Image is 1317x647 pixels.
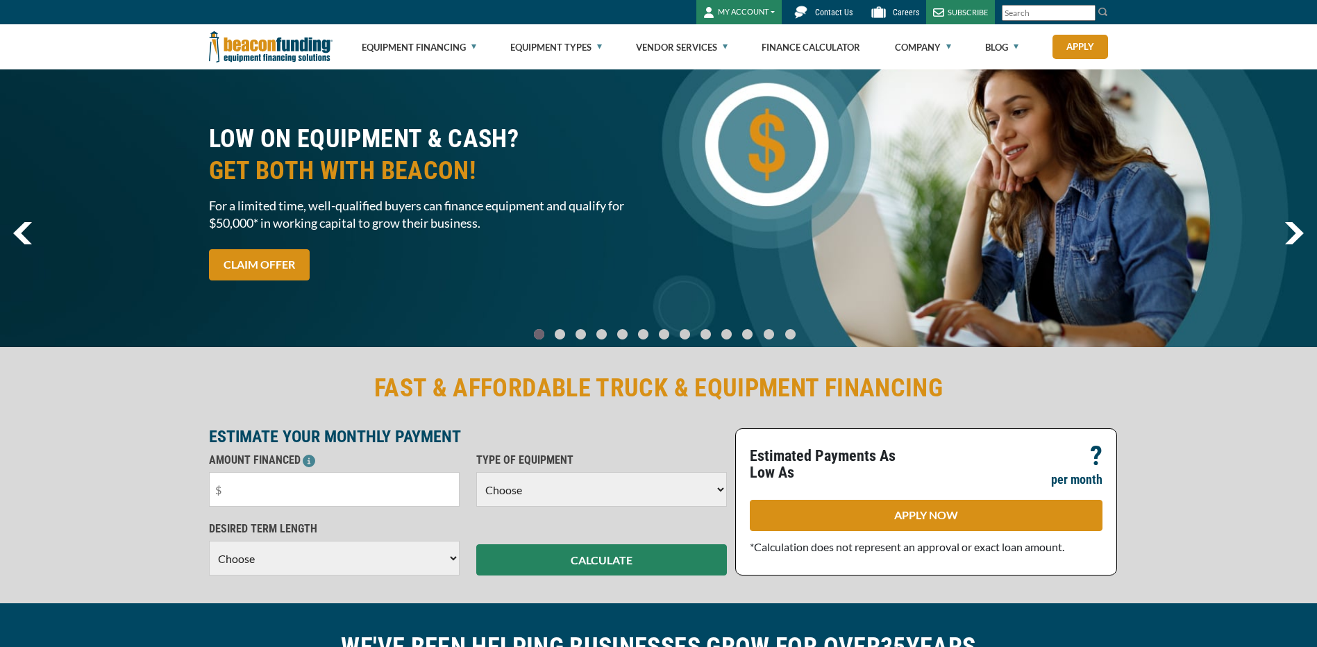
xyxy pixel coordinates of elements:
[476,452,727,469] p: TYPE OF EQUIPMENT
[13,222,32,244] img: Left Navigator
[593,328,610,340] a: Go To Slide 3
[1098,6,1109,17] img: Search
[530,328,547,340] a: Go To Slide 0
[209,452,460,469] p: AMOUNT FINANCED
[209,249,310,280] a: CLAIM OFFER
[1002,5,1096,21] input: Search
[1284,222,1304,244] a: next
[1052,35,1108,59] a: Apply
[1081,8,1092,19] a: Clear search text
[209,428,727,445] p: ESTIMATE YOUR MONTHLY PAYMENT
[750,540,1064,553] span: *Calculation does not represent an approval or exact loan amount.
[551,328,568,340] a: Go To Slide 1
[655,328,672,340] a: Go To Slide 6
[895,25,951,69] a: Company
[510,25,602,69] a: Equipment Types
[209,24,333,69] img: Beacon Funding Corporation logo
[13,222,32,244] a: previous
[209,197,651,232] span: For a limited time, well-qualified buyers can finance equipment and qualify for $50,000* in worki...
[718,328,735,340] a: Go To Slide 9
[476,544,727,575] button: CALCULATE
[750,500,1102,531] a: APPLY NOW
[739,328,756,340] a: Go To Slide 10
[614,328,630,340] a: Go To Slide 4
[209,155,651,187] span: GET BOTH WITH BEACON!
[1090,448,1102,464] p: ?
[572,328,589,340] a: Go To Slide 2
[209,521,460,537] p: DESIRED TERM LENGTH
[760,328,778,340] a: Go To Slide 11
[1284,222,1304,244] img: Right Navigator
[750,448,918,481] p: Estimated Payments As Low As
[697,328,714,340] a: Go To Slide 8
[635,328,651,340] a: Go To Slide 5
[209,472,460,507] input: $
[782,328,799,340] a: Go To Slide 12
[362,25,476,69] a: Equipment Financing
[636,25,728,69] a: Vendor Services
[676,328,693,340] a: Go To Slide 7
[209,372,1109,404] h2: FAST & AFFORDABLE TRUCK & EQUIPMENT FINANCING
[893,8,919,17] span: Careers
[209,123,651,187] h2: LOW ON EQUIPMENT & CASH?
[815,8,853,17] span: Contact Us
[762,25,860,69] a: Finance Calculator
[1051,471,1102,488] p: per month
[985,25,1018,69] a: Blog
